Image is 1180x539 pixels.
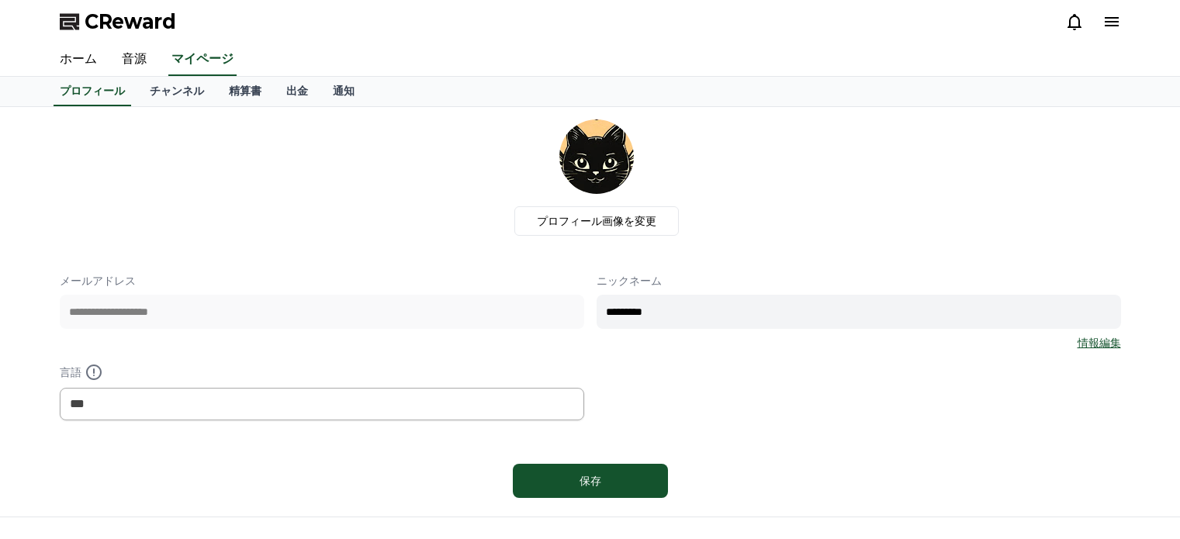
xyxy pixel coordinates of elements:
[216,77,274,106] a: 精算書
[137,77,216,106] a: チャンネル
[60,363,584,382] p: 言語
[60,273,584,289] p: メールアドレス
[513,464,668,498] button: 保存
[514,206,679,236] label: プロフィール画像を変更
[168,43,237,76] a: マイページ
[109,43,159,76] a: 音源
[274,77,320,106] a: 出金
[85,9,176,34] span: CReward
[544,473,637,489] div: 保存
[47,43,109,76] a: ホーム
[559,119,634,194] img: profile_image
[1078,335,1121,351] a: 情報編集
[54,77,131,106] a: プロフィール
[320,77,367,106] a: 通知
[60,9,176,34] a: CReward
[597,273,1121,289] p: ニックネーム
